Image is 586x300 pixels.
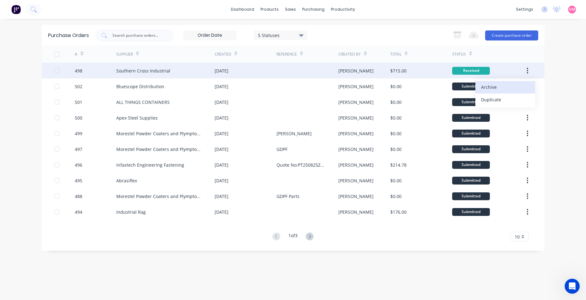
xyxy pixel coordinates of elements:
div: 1 of 3 [288,232,298,241]
div: Quote No:PT250825ZENITH [277,162,326,168]
div: GDPF [277,146,288,153]
div: 497 [75,146,82,153]
div: Apex Steel Supplies [116,115,158,121]
div: $0.00 [390,83,402,90]
div: $0.00 [390,146,402,153]
div: [PERSON_NAME] [338,67,374,74]
div: [PERSON_NAME] [277,130,312,137]
div: Morestel Powder Coaters and Plympton Grit Blasting [116,130,202,137]
div: Infastech Engineering Fastening [116,162,184,168]
div: [PERSON_NAME] [338,162,374,168]
a: dashboard [228,5,257,14]
div: Duplicate [481,95,529,104]
div: $176.00 [390,209,407,215]
div: Submitted [452,208,490,216]
div: Submitted [452,192,490,200]
div: [PERSON_NAME] [338,146,374,153]
div: 5 Statuses [258,32,303,38]
div: GDPF Parts [277,193,299,200]
img: Factory [11,5,21,14]
div: [PERSON_NAME] [338,115,374,121]
div: $214.78 [390,162,407,168]
div: [DATE] [215,67,228,74]
div: [DATE] [215,115,228,121]
div: 496 [75,162,82,168]
input: Search purchase orders... [112,32,164,39]
div: Created [215,51,231,57]
div: Received [452,67,490,75]
div: [DATE] [215,83,228,90]
div: [PERSON_NAME] [338,83,374,90]
div: Submitted [452,114,490,122]
div: [DATE] [215,193,228,200]
div: $0.00 [390,193,402,200]
div: Supplier [116,51,133,57]
div: $0.00 [390,99,402,105]
div: [DATE] [215,146,228,153]
div: 495 [75,177,82,184]
div: Submitted [452,177,490,185]
div: Bluescope Distribution [116,83,164,90]
div: Submitted [452,98,490,106]
div: Southern Cross Industrial [116,67,170,74]
div: Morestel Powder Coaters and Plympton Grit Blasting [116,193,202,200]
div: [DATE] [215,99,228,105]
div: [PERSON_NAME] [338,130,374,137]
div: Purchase Orders [48,32,89,39]
span: 10 [515,233,520,240]
div: 499 [75,130,82,137]
div: [DATE] [215,177,228,184]
div: settings [513,5,536,14]
div: Abrasiflex [116,177,137,184]
div: Archive [481,83,529,92]
div: Reference [277,51,297,57]
input: Order Date [183,31,236,40]
div: Created By [338,51,361,57]
div: Submitted [452,130,490,137]
div: Industrial Rag [116,209,146,215]
div: [PERSON_NAME] [338,209,374,215]
div: Submitted [452,161,490,169]
div: ALL THINGS CONTAINERS [116,99,170,105]
div: 488 [75,193,82,200]
div: [DATE] [215,130,228,137]
div: $0.00 [390,177,402,184]
div: $0.00 [390,130,402,137]
div: 500 [75,115,82,121]
div: [PERSON_NAME] [338,193,374,200]
div: 501 [75,99,82,105]
div: Status [452,51,466,57]
div: $715.00 [390,67,407,74]
div: Morestel Powder Coaters and Plympton Grit Blasting [116,146,202,153]
div: [PERSON_NAME] [338,99,374,105]
div: # [75,51,77,57]
div: 494 [75,209,82,215]
div: Submitted [452,145,490,153]
div: [DATE] [215,162,228,168]
div: purchasing [299,5,328,14]
div: [PERSON_NAME] [338,177,374,184]
div: products [257,5,282,14]
div: 502 [75,83,82,90]
div: 498 [75,67,82,74]
button: Create purchase order [485,30,538,40]
div: Total [390,51,402,57]
div: productivity [328,5,358,14]
div: Submitted [452,83,490,90]
div: sales [282,5,299,14]
div: [DATE] [215,209,228,215]
iframe: Intercom live chat [565,279,580,294]
span: GM [569,7,575,12]
div: $0.00 [390,115,402,121]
